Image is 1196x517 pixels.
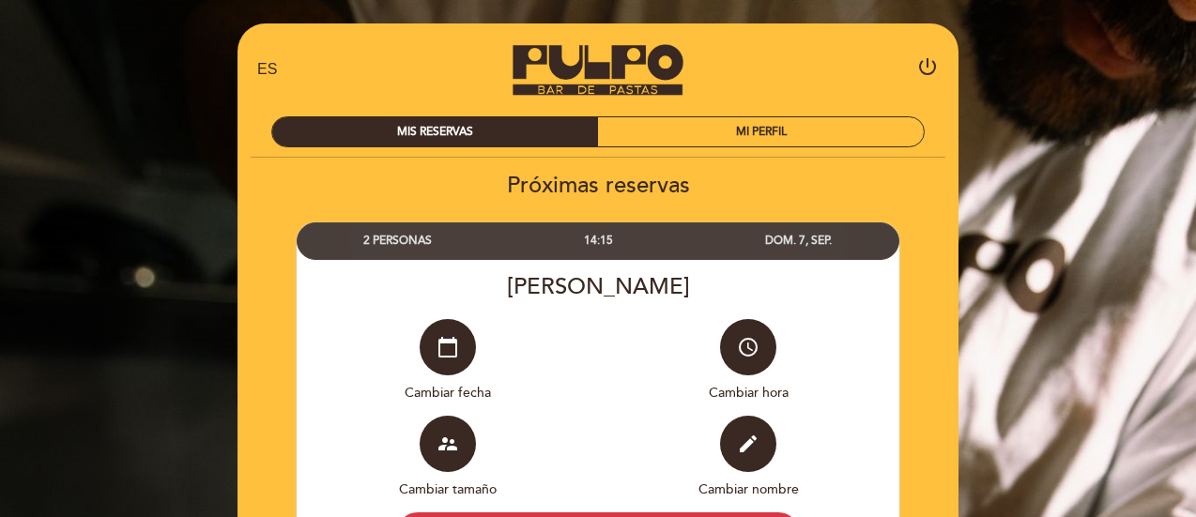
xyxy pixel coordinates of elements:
[420,416,476,472] button: supervisor_account
[498,223,698,258] div: 14:15
[237,172,959,199] h2: Próximas reservas
[298,223,498,258] div: 2 PERSONAS
[481,44,715,96] a: Pulpo - Bar de Pastas
[916,55,939,84] button: power_settings_new
[698,481,799,497] span: Cambiar nombre
[698,223,898,258] div: DOM. 7, SEP.
[399,481,497,497] span: Cambiar tamaño
[916,55,939,78] i: power_settings_new
[297,273,899,300] div: [PERSON_NAME]
[420,319,476,375] button: calendar_today
[437,336,459,358] i: calendar_today
[720,319,776,375] button: access_time
[737,433,759,455] i: edit
[737,336,759,358] i: access_time
[405,385,491,401] span: Cambiar fecha
[437,433,459,455] i: supervisor_account
[272,117,598,146] div: MIS RESERVAS
[720,416,776,472] button: edit
[709,385,789,401] span: Cambiar hora
[598,117,924,146] div: MI PERFIL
